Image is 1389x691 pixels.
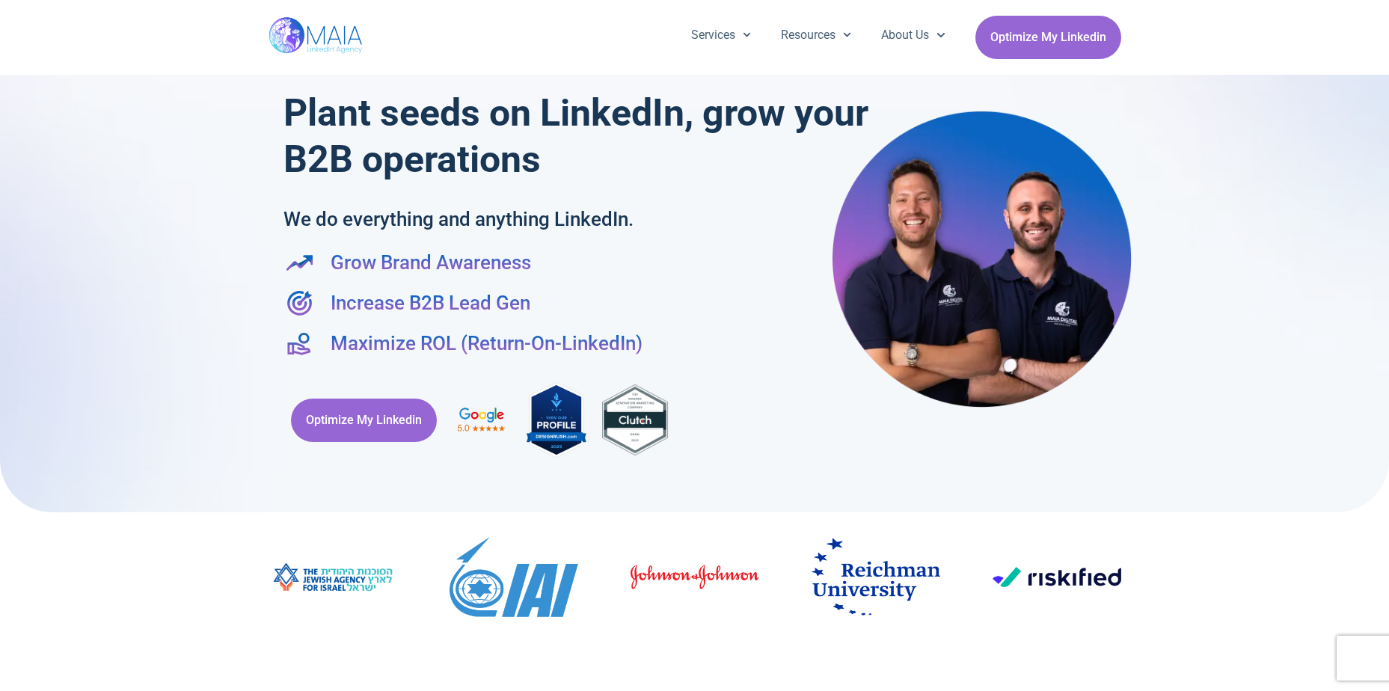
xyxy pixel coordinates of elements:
[812,538,940,615] img: Reichman_University.svg (3)
[766,16,866,55] a: Resources
[812,538,940,621] div: 11 / 19
[993,567,1121,587] img: Riskified_logo
[676,16,766,55] a: Services
[450,537,578,622] div: 9 / 19
[631,563,759,595] div: 10 / 19
[975,16,1121,59] a: Optimize My Linkedin
[283,205,778,233] h2: We do everything and anything LinkedIn.
[990,23,1106,52] span: Optimize My Linkedin
[450,537,578,617] img: Israel_Aerospace_Industries_logo.svg
[269,554,397,605] div: 8 / 19
[993,567,1121,592] div: 12 / 19
[327,248,531,277] span: Grow Brand Awareness
[833,110,1132,408] img: Maia Digital- Shay & Eli
[269,554,397,600] img: image003 (1)
[527,380,586,460] img: MAIA Digital's rating on DesignRush, the industry-leading B2B Marketplace connecting brands with ...
[866,16,960,55] a: About Us
[676,16,960,55] nav: Menu
[327,329,643,357] span: Maximize ROL (Return-On-LinkedIn)
[327,289,530,317] span: Increase B2B Lead Gen
[306,406,422,434] span: Optimize My Linkedin
[283,90,875,182] h1: Plant seeds on LinkedIn, grow your B2B operations
[631,563,759,590] img: johnson-johnson-4
[269,512,1121,646] div: Image Carousel
[291,399,437,442] a: Optimize My Linkedin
